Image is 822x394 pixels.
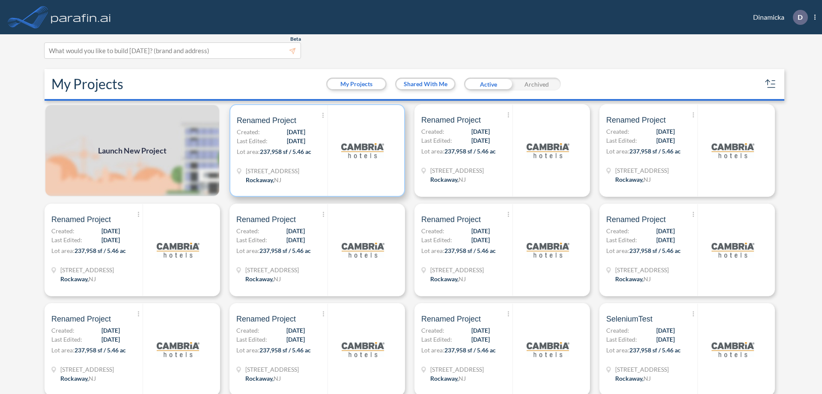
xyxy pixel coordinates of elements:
[606,326,629,335] span: Created:
[101,326,120,335] span: [DATE]
[471,226,490,235] span: [DATE]
[246,175,281,184] div: Rockaway, NJ
[342,229,384,271] img: logo
[656,335,675,344] span: [DATE]
[643,176,651,183] span: NJ
[286,235,305,244] span: [DATE]
[98,145,167,156] span: Launch New Project
[236,314,296,324] span: Renamed Project
[287,127,305,136] span: [DATE]
[236,346,259,354] span: Lot area:
[45,104,220,197] a: Launch New Project
[430,175,466,184] div: Rockaway, NJ
[615,274,651,283] div: Rockaway, NJ
[656,326,675,335] span: [DATE]
[274,375,281,382] span: NJ
[101,226,120,235] span: [DATE]
[236,235,267,244] span: Last Edited:
[259,346,311,354] span: 237,958 sf / 5.46 ac
[101,235,120,244] span: [DATE]
[615,375,643,382] span: Rockaway ,
[656,235,675,244] span: [DATE]
[606,346,629,354] span: Lot area:
[712,129,754,172] img: logo
[430,265,484,274] span: 321 Mt Hope Ave
[421,214,481,225] span: Renamed Project
[471,127,490,136] span: [DATE]
[51,226,74,235] span: Created:
[328,79,385,89] button: My Projects
[60,265,114,274] span: 321 Mt Hope Ave
[51,76,123,92] h2: My Projects
[459,375,466,382] span: NJ
[74,247,126,254] span: 237,958 sf / 5.46 ac
[606,335,637,344] span: Last Edited:
[471,235,490,244] span: [DATE]
[245,275,274,283] span: Rockaway ,
[712,229,754,271] img: logo
[246,176,274,183] span: Rockaway ,
[60,365,114,374] span: 321 Mt Hope Ave
[421,247,444,254] span: Lot area:
[237,136,268,145] span: Last Edited:
[286,326,305,335] span: [DATE]
[89,275,96,283] span: NJ
[712,328,754,371] img: logo
[237,127,260,136] span: Created:
[459,176,466,183] span: NJ
[260,148,311,155] span: 237,958 sf / 5.46 ac
[245,365,299,374] span: 321 Mt Hope Ave
[274,176,281,183] span: NJ
[245,274,281,283] div: Rockaway, NJ
[615,265,669,274] span: 321 Mt Hope Ave
[430,274,466,283] div: Rockaway, NJ
[51,214,111,225] span: Renamed Project
[444,247,496,254] span: 237,958 sf / 5.46 ac
[51,247,74,254] span: Lot area:
[615,365,669,374] span: 321 Mt Hope Ave
[259,247,311,254] span: 237,958 sf / 5.46 ac
[51,235,82,244] span: Last Edited:
[643,375,651,382] span: NJ
[290,36,301,42] span: Beta
[245,374,281,383] div: Rockaway, NJ
[246,166,299,175] span: 321 Mt Hope Ave
[606,147,629,155] span: Lot area:
[798,13,803,21] p: D
[656,127,675,136] span: [DATE]
[459,275,466,283] span: NJ
[615,176,643,183] span: Rockaway ,
[157,328,200,371] img: logo
[430,365,484,374] span: 321 Mt Hope Ave
[606,136,637,145] span: Last Edited:
[274,275,281,283] span: NJ
[629,346,681,354] span: 237,958 sf / 5.46 ac
[51,326,74,335] span: Created:
[421,235,452,244] span: Last Edited:
[101,335,120,344] span: [DATE]
[629,247,681,254] span: 237,958 sf / 5.46 ac
[286,226,305,235] span: [DATE]
[286,335,305,344] span: [DATE]
[342,328,384,371] img: logo
[615,374,651,383] div: Rockaway, NJ
[421,346,444,354] span: Lot area:
[430,375,459,382] span: Rockaway ,
[629,147,681,155] span: 237,958 sf / 5.46 ac
[237,115,296,126] span: Renamed Project
[421,147,444,155] span: Lot area:
[421,115,481,125] span: Renamed Project
[396,79,454,89] button: Shared With Me
[89,375,96,382] span: NJ
[471,326,490,335] span: [DATE]
[471,335,490,344] span: [DATE]
[464,78,512,90] div: Active
[430,176,459,183] span: Rockaway ,
[245,375,274,382] span: Rockaway ,
[740,10,816,25] div: Dinamicka
[51,314,111,324] span: Renamed Project
[237,148,260,155] span: Lot area:
[236,326,259,335] span: Created:
[444,346,496,354] span: 237,958 sf / 5.46 ac
[606,127,629,136] span: Created:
